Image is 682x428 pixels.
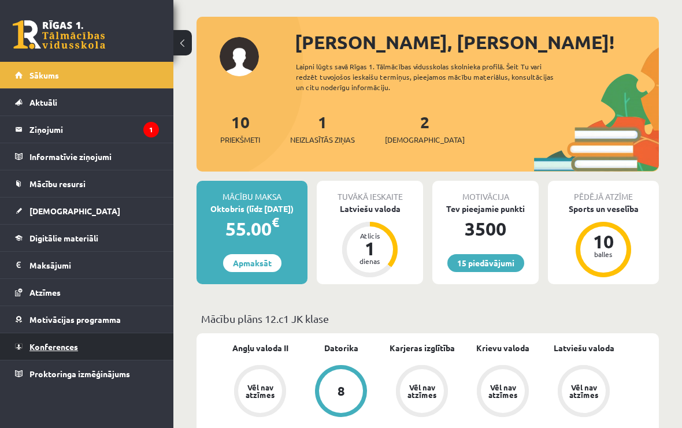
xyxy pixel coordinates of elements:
[15,360,159,387] a: Proktoringa izmēģinājums
[295,28,659,56] div: [PERSON_NAME], [PERSON_NAME]!
[353,258,387,265] div: dienas
[568,384,600,399] div: Vēl nav atzīmes
[476,342,529,354] a: Krievu valoda
[143,122,159,137] i: 1
[353,232,387,239] div: Atlicis
[385,111,465,146] a: 2[DEMOGRAPHIC_DATA]
[317,203,423,215] div: Latviešu valoda
[197,215,307,243] div: 55.00
[290,134,355,146] span: Neizlasītās ziņas
[548,181,659,203] div: Pēdējā atzīme
[15,62,159,88] a: Sākums
[272,214,279,230] span: €
[15,198,159,224] a: [DEMOGRAPHIC_DATA]
[220,365,301,419] a: Vēl nav atzīmes
[586,232,621,251] div: 10
[301,365,381,419] a: 8
[385,134,465,146] span: [DEMOGRAPHIC_DATA]
[15,89,159,116] a: Aktuāli
[29,369,130,379] span: Proktoringa izmēģinājums
[390,342,455,354] a: Karjeras izglītība
[29,116,159,143] legend: Ziņojumi
[432,215,539,243] div: 3500
[296,61,573,92] div: Laipni lūgts savā Rīgas 1. Tālmācības vidusskolas skolnieka profilā. Šeit Tu vari redzēt tuvojošo...
[406,384,438,399] div: Vēl nav atzīmes
[586,251,621,258] div: balles
[548,203,659,279] a: Sports un veselība 10 balles
[29,70,59,80] span: Sākums
[13,20,105,49] a: Rīgas 1. Tālmācības vidusskola
[29,206,120,216] span: [DEMOGRAPHIC_DATA]
[381,365,462,419] a: Vēl nav atzīmes
[462,365,543,419] a: Vēl nav atzīmes
[487,384,519,399] div: Vēl nav atzīmes
[290,111,355,146] a: 1Neizlasītās ziņas
[15,333,159,360] a: Konferences
[15,225,159,251] a: Digitālie materiāli
[15,306,159,333] a: Motivācijas programma
[324,342,358,354] a: Datorika
[197,181,307,203] div: Mācību maksa
[29,314,121,325] span: Motivācijas programma
[15,143,159,170] a: Informatīvie ziņojumi
[317,181,423,203] div: Tuvākā ieskaite
[317,203,423,279] a: Latviešu valoda Atlicis 1 dienas
[29,143,159,170] legend: Informatīvie ziņojumi
[201,311,654,326] p: Mācību plāns 12.c1 JK klase
[15,252,159,278] a: Maksājumi
[197,203,307,215] div: Oktobris (līdz [DATE])
[29,178,86,189] span: Mācību resursi
[29,341,78,352] span: Konferences
[338,385,345,397] div: 8
[220,134,260,146] span: Priekšmeti
[543,365,624,419] a: Vēl nav atzīmes
[15,170,159,197] a: Mācību resursi
[220,111,260,146] a: 10Priekšmeti
[447,254,524,272] a: 15 piedāvājumi
[223,254,281,272] a: Apmaksāt
[29,97,57,107] span: Aktuāli
[29,287,61,297] span: Atzīmes
[232,342,288,354] a: Angļu valoda II
[15,116,159,143] a: Ziņojumi1
[432,181,539,203] div: Motivācija
[353,239,387,258] div: 1
[432,203,539,215] div: Tev pieejamie punkti
[29,233,98,243] span: Digitālie materiāli
[15,279,159,306] a: Atzīmes
[29,252,159,278] legend: Maksājumi
[554,342,614,354] a: Latviešu valoda
[548,203,659,215] div: Sports un veselība
[244,384,276,399] div: Vēl nav atzīmes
